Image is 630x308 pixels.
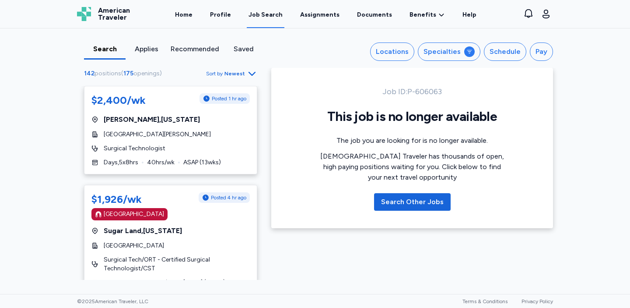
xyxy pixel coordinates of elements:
[104,144,165,153] span: Surgical Technologist
[104,114,200,125] span: [PERSON_NAME] , [US_STATE]
[320,151,504,183] div: [DEMOGRAPHIC_DATA] Traveler has thousands of open, high paying positions waiting for you. Click b...
[104,226,182,236] span: Sugar Land , [US_STATE]
[104,255,250,273] span: Surgical Tech/ORT - Certified Surgical Technologist/CST
[206,68,257,79] button: Sort byNewest
[91,93,146,107] div: $2,400/wk
[247,1,284,28] a: Job Search
[248,11,283,19] div: Job Search
[91,192,142,206] div: $1,926/wk
[409,11,445,19] a: Benefits
[77,7,91,21] img: Logo
[206,70,223,77] span: Sort by
[104,278,138,287] span: Days , 5 x 8 hrs
[211,194,246,201] span: Posted 4 hr ago
[84,69,165,78] div: ( )
[84,70,94,77] span: 142
[147,278,175,287] span: 40 hrs/wk
[104,158,138,167] span: Days , 5 x 8 hrs
[376,46,409,57] div: Locations
[123,70,133,77] span: 175
[418,42,480,61] button: Specialties
[530,42,553,61] button: Pay
[521,298,553,304] a: Privacy Policy
[104,210,164,219] div: [GEOGRAPHIC_DATA]
[320,85,504,98] div: Job ID: P-606063
[320,135,504,146] div: The job you are looking for is no longer available.
[147,158,175,167] span: 40 hrs/wk
[370,42,414,61] button: Locations
[171,44,219,54] div: Recommended
[133,70,160,77] span: openings
[104,241,164,250] span: [GEOGRAPHIC_DATA]
[87,44,122,54] div: Search
[94,70,121,77] span: positions
[129,44,164,54] div: Applies
[224,70,245,77] span: Newest
[226,44,261,54] div: Saved
[183,158,221,167] span: ASAP ( 13 wks)
[98,7,130,21] span: American Traveler
[212,95,246,102] span: Posted 1 hr ago
[409,11,436,19] span: Benefits
[484,42,526,61] button: Schedule
[77,298,148,305] span: © 2025 American Traveler, LLC
[381,197,444,207] div: Search Other Jobs
[104,130,211,139] span: [GEOGRAPHIC_DATA][PERSON_NAME]
[423,46,461,57] div: Specialties
[535,46,547,57] div: Pay
[374,193,451,211] button: Search Other Jobs
[183,278,225,287] span: [DATE] ( 12 wks)
[320,108,504,125] h1: This job is no longer available
[490,46,521,57] div: Schedule
[462,298,507,304] a: Terms & Conditions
